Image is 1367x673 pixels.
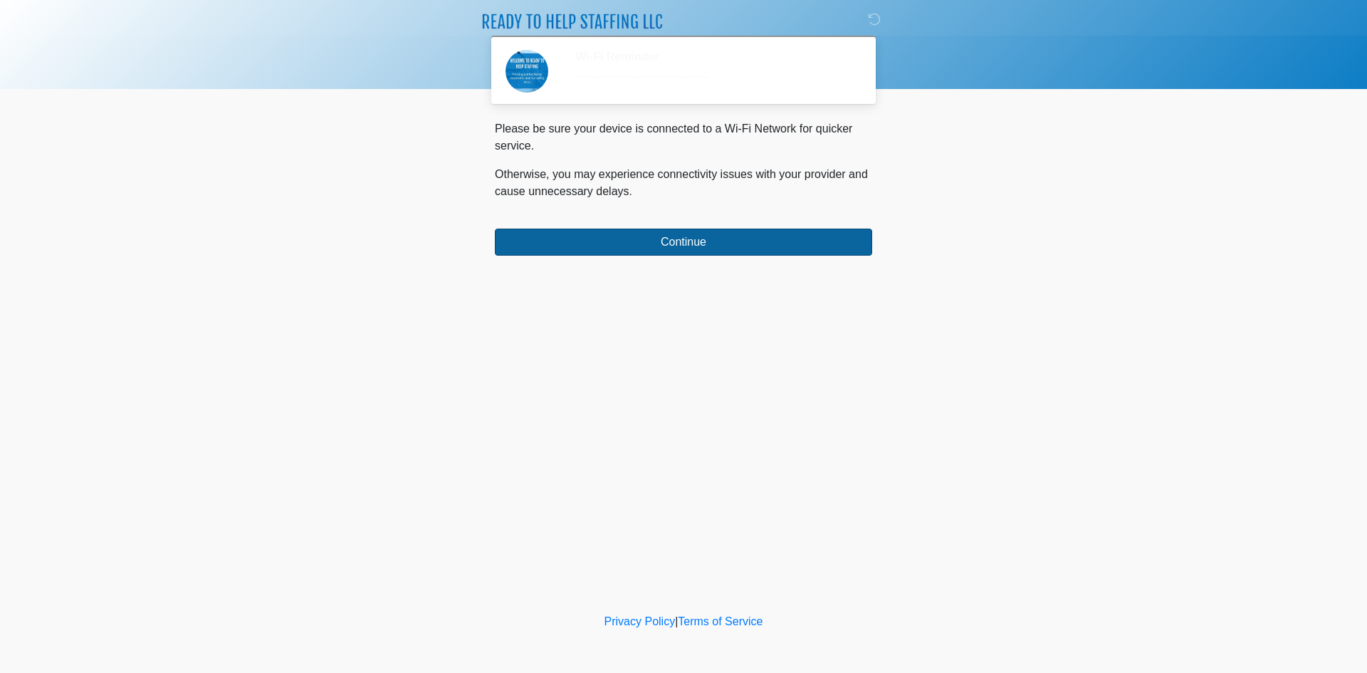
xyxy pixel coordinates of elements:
[495,229,872,256] button: Continue
[675,615,678,627] a: |
[604,615,676,627] a: Privacy Policy
[481,11,663,30] img: Ready To Help Staffing Logo
[495,166,872,200] p: Otherwise, you may experience connectivity issues with your provider and cause unnecessary delays
[495,120,872,155] p: Please be sure your device is connected to a Wi-Fi Network for quicker service.
[678,615,763,627] a: Terms of Service
[506,50,548,93] img: Agent Avatar
[575,69,851,86] div: ~~~~~~~~~~~~~~~~~~~~
[629,185,632,197] span: .
[575,50,851,63] h2: Wi-Fi Reminder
